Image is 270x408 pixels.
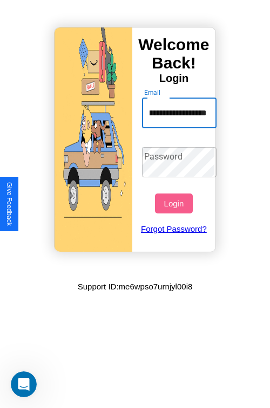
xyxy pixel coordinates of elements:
[5,182,13,226] div: Give Feedback
[144,88,161,97] label: Email
[78,279,193,294] p: Support ID: me6wpso7urnjyl00i8
[132,72,215,85] h4: Login
[137,213,212,244] a: Forgot Password?
[11,371,37,397] iframe: Intercom live chat
[55,27,132,252] img: gif
[155,193,192,213] button: Login
[132,36,215,72] h3: Welcome Back!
